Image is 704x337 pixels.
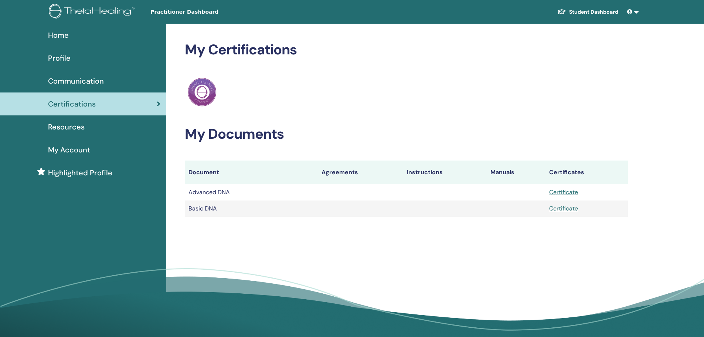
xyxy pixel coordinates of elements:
[545,161,628,184] th: Certificates
[549,188,578,196] a: Certificate
[185,200,318,217] td: Basic DNA
[150,8,261,16] span: Practitioner Dashboard
[48,144,90,155] span: My Account
[487,161,545,184] th: Manuals
[557,9,566,15] img: graduation-cap-white.svg
[188,78,217,107] img: Practitioner
[48,98,96,109] span: Certifications
[185,41,628,58] h2: My Certifications
[48,167,112,178] span: Highlighted Profile
[185,184,318,200] td: Advanced DNA
[549,205,578,212] a: Certificate
[48,121,85,132] span: Resources
[185,161,318,184] th: Document
[185,126,628,143] h2: My Documents
[49,4,137,20] img: logo.png
[48,30,69,41] span: Home
[48,75,104,87] span: Communication
[551,5,624,19] a: Student Dashboard
[403,161,487,184] th: Instructions
[318,161,403,184] th: Agreements
[48,53,71,64] span: Profile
